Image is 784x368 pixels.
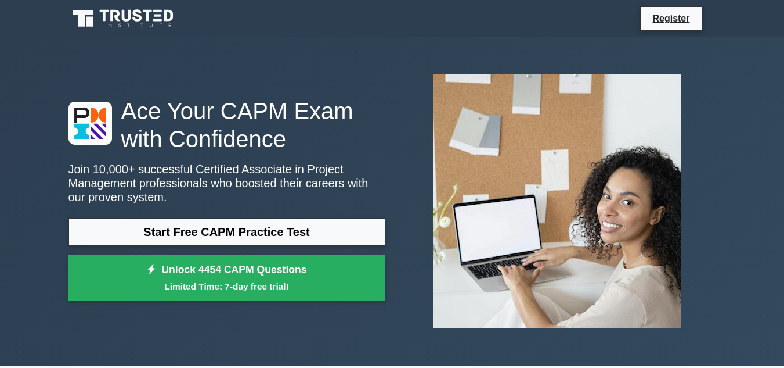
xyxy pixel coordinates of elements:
[68,162,385,204] p: Join 10,000+ successful Certified Associate in Project Management professionals who boosted their...
[83,280,371,293] small: Limited Time: 7-day free trial!
[68,97,385,153] h1: Ace Your CAPM Exam with Confidence
[645,11,696,26] a: Register
[68,218,385,246] a: Start Free CAPM Practice Test
[68,255,385,301] a: Unlock 4454 CAPM QuestionsLimited Time: 7-day free trial!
